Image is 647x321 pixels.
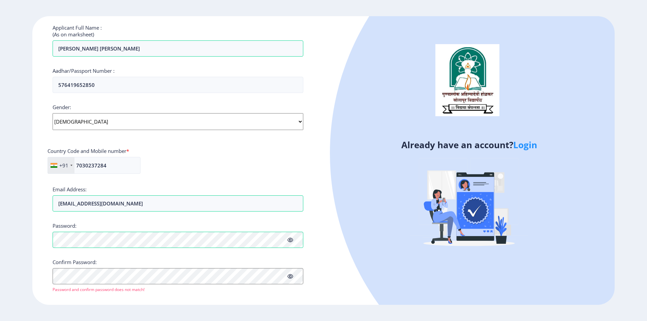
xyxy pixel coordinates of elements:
[53,77,303,93] input: Aadhar/Passport Number
[53,287,303,292] p: Password and confirm password does not match!
[53,195,303,212] input: Email address
[53,104,71,110] label: Gender:
[53,40,303,57] input: Full Name
[329,139,610,150] h4: Already have an account?
[53,259,97,265] label: Confirm Password:
[48,157,141,174] input: Mobile No
[53,222,76,229] label: Password:
[410,145,528,263] img: Verified-rafiki.svg
[59,162,68,169] div: +91
[53,186,87,193] label: Email Address:
[513,139,537,151] a: Login
[53,67,115,74] label: Aadhar/Passport Number :
[48,148,129,154] label: Country Code and Mobile number
[48,157,74,173] div: India (भारत): +91
[435,44,499,116] img: logo
[53,24,102,38] label: Applicant Full Name : (As on marksheet)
